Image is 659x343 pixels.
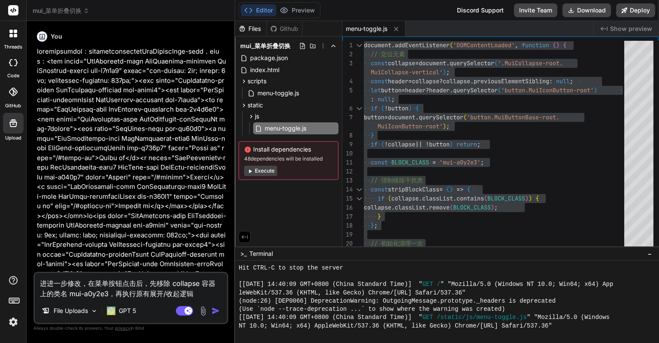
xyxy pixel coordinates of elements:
[4,43,22,51] label: threads
[354,41,365,50] div: Click to collapse the range.
[415,104,419,112] span: {
[91,307,98,315] img: Pick Models
[342,167,353,176] div: 12
[249,249,273,258] span: Terminal
[378,212,381,220] span: }
[470,77,474,85] span: .
[453,194,456,202] span: .
[446,68,450,76] span: ;
[364,203,391,211] span: collapse
[51,32,62,41] h6: You
[549,77,553,85] span: :
[391,194,419,202] span: collapse
[342,59,353,68] div: 3
[371,158,388,166] span: const
[432,158,436,166] span: =
[474,77,549,85] span: previousElementSibling
[453,86,498,94] span: querySelector
[491,203,494,211] span: )
[378,194,384,202] span: if
[419,113,463,121] span: querySelector
[115,325,130,331] span: privacy
[484,194,487,202] span: (
[212,307,220,315] img: icon
[249,53,289,63] span: package.json
[556,41,559,49] span: )
[239,297,556,305] span: (node:26) [DEP0066] DeprecationWarning: OutgoingMessage.prototype._headers is deprecated
[248,77,266,85] span: scripts
[446,59,450,67] span: .
[239,264,343,272] span: Hit CTRL-C to stop the server
[388,140,415,148] span: collapse
[395,41,450,49] span: addEventListener
[391,158,429,166] span: BLOCK_CLASS
[244,145,333,154] span: Install dependencies
[525,194,529,202] span: )
[342,194,353,203] div: 15
[391,95,395,103] span: ;
[255,112,259,121] span: js
[402,86,405,94] span: =
[342,158,353,167] div: 11
[426,203,429,211] span: .
[342,221,353,230] div: 18
[422,313,433,322] span: GET
[415,59,419,67] span: =
[342,176,353,185] div: 13
[54,307,88,315] p: File Uploads
[342,239,353,248] div: 20
[342,77,353,86] div: 4
[405,86,426,94] span: header
[498,59,563,67] span: '.MuiCollapse-root.
[570,77,573,85] span: ;
[494,203,498,211] span: ;
[354,104,365,113] div: Click to collapse the range.
[391,41,395,49] span: .
[562,3,611,17] button: Download
[610,24,652,33] span: Show preview
[456,194,484,202] span: contains
[395,203,426,211] span: classList
[7,72,19,79] label: code
[515,41,518,49] span: ,
[371,59,388,67] span: const
[553,41,556,49] span: (
[342,149,353,158] div: 10
[364,113,384,121] span: button
[498,86,501,94] span: (
[426,140,429,148] span: !
[450,185,453,193] span: )
[239,289,466,297] span: leWebKit/537.36 (KHTML, like Gecko) Chrome/[URL] Safari/537.36"
[371,95,374,103] span: :
[107,307,115,315] img: GPT 5
[371,185,388,193] span: const
[244,155,333,162] span: 48 dependencies will be installed
[426,86,429,94] span: ?
[346,24,387,33] span: menu-toggle.js
[501,86,594,94] span: 'button.MuiIconButton-root'
[450,140,453,148] span: )
[388,77,408,85] span: header
[412,77,439,85] span: collapse
[342,41,353,50] div: 1
[371,131,374,139] span: }
[439,185,443,193] span: =
[481,158,484,166] span: ;
[119,307,136,315] p: GPT 5
[450,203,453,211] span: (
[450,41,453,49] span: (
[450,86,453,94] span: .
[594,86,597,94] span: )
[342,50,353,59] div: 2
[384,113,388,121] span: =
[342,104,353,113] div: 6
[616,3,655,17] button: Deploy
[647,249,652,258] span: −
[371,104,378,112] span: if
[342,203,353,212] div: 16
[342,212,353,221] div: 17
[33,6,89,15] span: mui_菜单折叠切换
[264,123,307,134] span: menu-toggle.js
[453,203,491,211] span: BLOCK_CLASS
[437,280,440,288] span: /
